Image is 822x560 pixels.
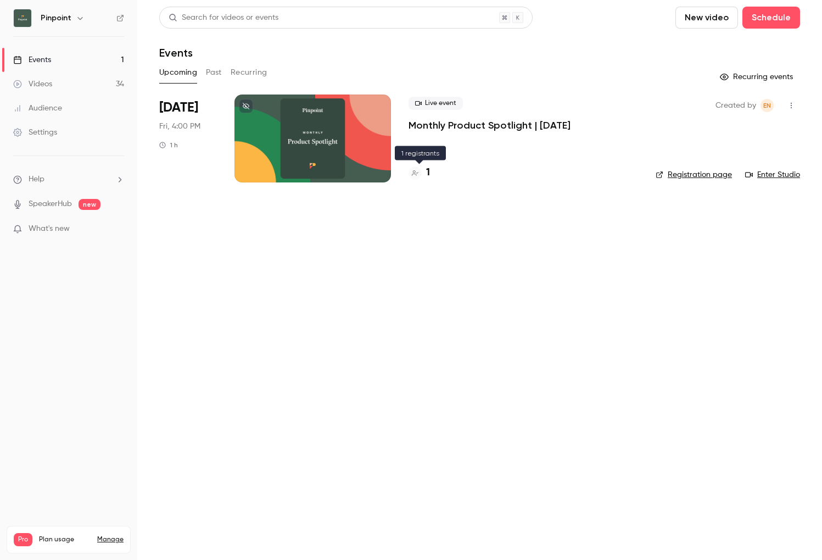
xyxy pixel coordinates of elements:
[169,12,278,24] div: Search for videos or events
[159,46,193,59] h1: Events
[159,95,217,182] div: Oct 17 Fri, 4:00 PM (Europe/London)
[675,7,738,29] button: New video
[111,224,124,234] iframe: Noticeable Trigger
[13,79,52,90] div: Videos
[231,64,267,81] button: Recurring
[13,103,62,114] div: Audience
[656,169,732,180] a: Registration page
[206,64,222,81] button: Past
[409,97,463,110] span: Live event
[409,119,571,132] a: Monthly Product Spotlight | [DATE]
[29,223,70,235] span: What's new
[761,99,774,112] span: Emily Newton-Smith
[159,64,197,81] button: Upcoming
[13,127,57,138] div: Settings
[14,9,31,27] img: Pinpoint
[159,99,198,117] span: [DATE]
[41,13,71,24] h6: Pinpoint
[745,169,800,180] a: Enter Studio
[29,198,72,210] a: SpeakerHub
[715,99,756,112] span: Created by
[13,54,51,65] div: Events
[409,165,430,180] a: 1
[159,141,178,149] div: 1 h
[97,535,124,544] a: Manage
[742,7,800,29] button: Schedule
[29,174,44,185] span: Help
[159,121,200,132] span: Fri, 4:00 PM
[426,165,430,180] h4: 1
[14,533,32,546] span: Pro
[715,68,800,86] button: Recurring events
[13,174,124,185] li: help-dropdown-opener
[39,535,91,544] span: Plan usage
[79,199,100,210] span: new
[763,99,771,112] span: EN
